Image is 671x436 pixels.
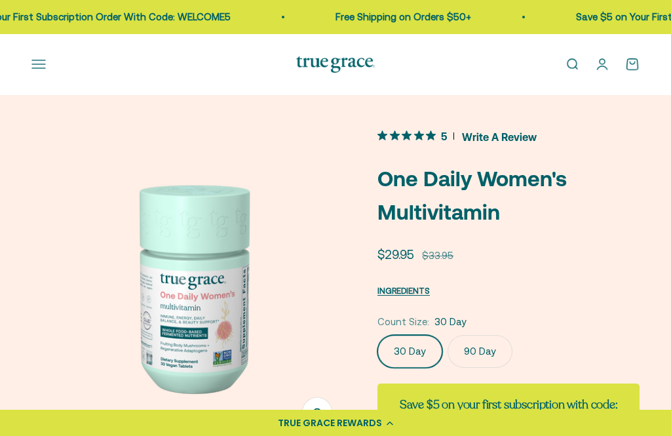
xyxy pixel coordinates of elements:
legend: Count Size: [377,314,429,330]
strong: Save $5 on your first subscription with code: WELCOME5 [400,397,618,429]
button: INGREDIENTS [377,283,430,298]
p: One Daily Women's Multivitamin [377,162,640,229]
compare-at-price: $33.95 [422,248,453,264]
span: INGREDIENTS [377,286,430,296]
span: 5 [441,129,447,142]
span: 30 Day [434,314,467,330]
a: Free Shipping on Orders $50+ [335,11,470,22]
button: 5 out 5 stars rating in total 4 reviews. Jump to reviews. [377,127,537,146]
span: Write A Review [462,127,537,146]
sale-price: $29.95 [377,245,414,264]
div: TRUE GRACE REWARDS [278,416,382,430]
